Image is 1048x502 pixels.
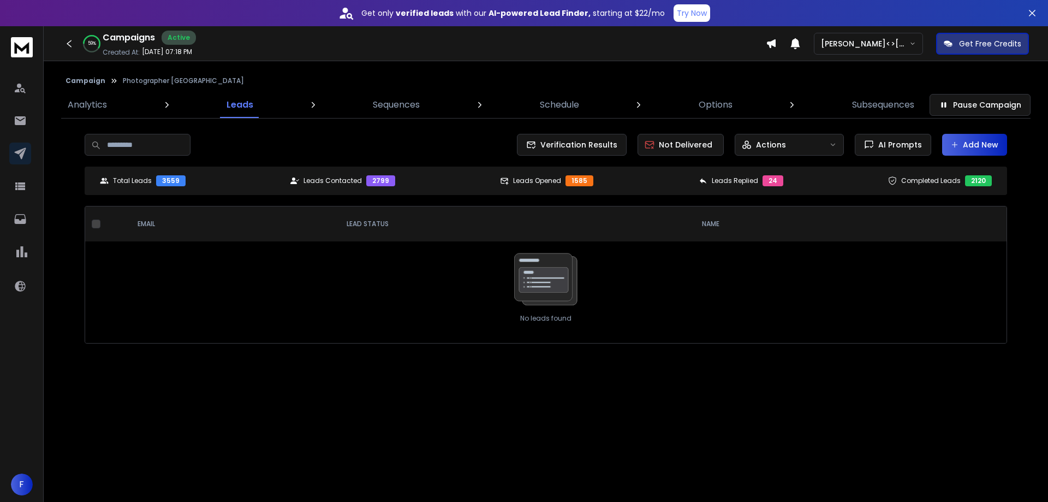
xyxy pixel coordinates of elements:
[513,176,561,185] p: Leads Opened
[659,139,712,150] p: Not Delivered
[965,175,992,186] div: 2120
[366,92,426,118] a: Sequences
[565,175,593,186] div: 1585
[855,134,931,156] button: AI Prompts
[763,175,783,186] div: 24
[756,139,786,150] p: Actions
[901,176,961,185] p: Completed Leads
[540,98,579,111] p: Schedule
[396,8,454,19] strong: verified leads
[142,48,192,56] p: [DATE] 07:18 PM
[699,98,733,111] p: Options
[113,176,152,185] p: Total Leads
[489,8,591,19] strong: AI-powered Lead Finder,
[61,92,114,118] a: Analytics
[338,206,693,241] th: LEAD STATUS
[959,38,1021,49] p: Get Free Credits
[68,98,107,111] p: Analytics
[677,8,707,19] p: Try Now
[156,175,186,186] div: 3559
[536,139,617,150] span: Verification Results
[821,38,909,49] p: [PERSON_NAME]<>[PERSON_NAME]
[674,4,710,22] button: Try Now
[936,33,1029,55] button: Get Free Credits
[693,206,902,241] th: NAME
[520,314,571,323] p: No leads found
[361,8,665,19] p: Get only with our starting at $22/mo
[11,474,33,495] button: F
[103,31,155,44] h1: Campaigns
[852,98,914,111] p: Subsequences
[533,92,586,118] a: Schedule
[129,206,337,241] th: EMAIL
[88,40,96,47] p: 59 %
[712,176,758,185] p: Leads Replied
[366,175,395,186] div: 2799
[517,134,627,156] button: Verification Results
[220,92,260,118] a: Leads
[930,94,1031,116] button: Pause Campaign
[123,76,244,85] p: Photographer [GEOGRAPHIC_DATA]
[103,48,140,57] p: Created At:
[874,139,922,150] span: AI Prompts
[65,76,105,85] button: Campaign
[162,31,196,45] div: Active
[942,134,1007,156] button: Add New
[845,92,921,118] a: Subsequences
[11,37,33,57] img: logo
[227,98,253,111] p: Leads
[303,176,362,185] p: Leads Contacted
[692,92,739,118] a: Options
[373,98,420,111] p: Sequences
